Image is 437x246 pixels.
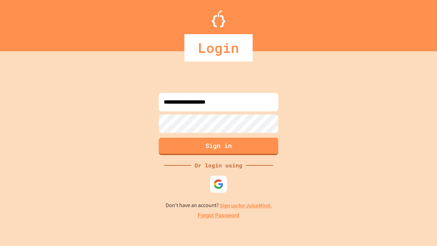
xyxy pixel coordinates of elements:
button: Sign in [159,138,278,155]
a: Sign up for JuiceMind. [220,202,272,209]
img: Logo.svg [212,10,225,27]
div: Login [184,34,253,61]
div: Or login using [191,161,246,169]
a: Forgot Password [198,211,239,220]
p: Don't have an account? [166,201,272,210]
img: google-icon.svg [213,179,224,189]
